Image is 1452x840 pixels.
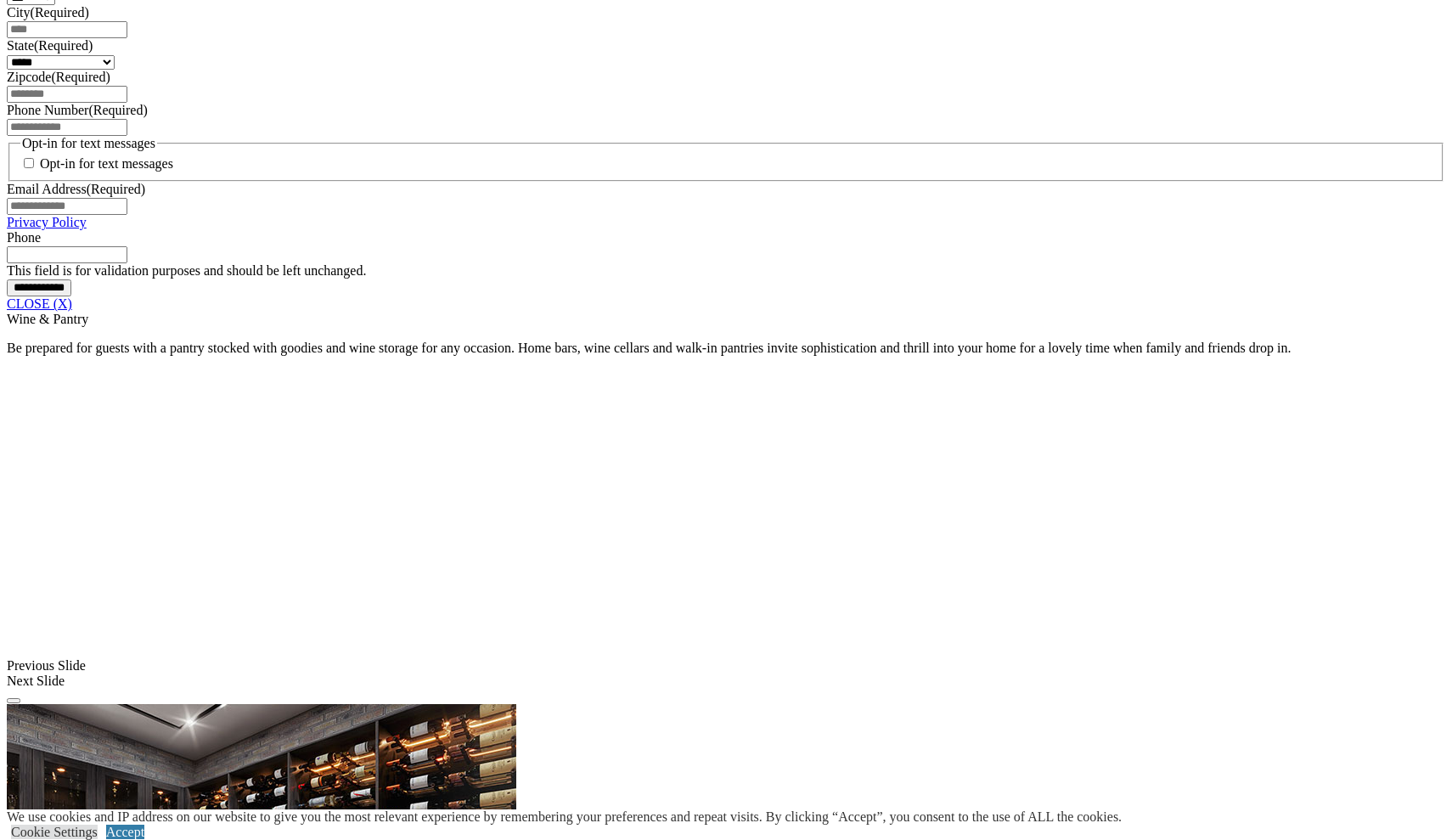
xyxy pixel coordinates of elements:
[7,263,1445,279] div: This field is for validation purposes and should be left unchanged.
[7,312,88,326] span: Wine & Pantry
[7,296,72,311] a: CLOSE (X)
[87,182,145,196] span: (Required)
[7,182,145,196] label: Email Address
[31,5,89,20] span: (Required)
[51,70,110,84] span: (Required)
[7,103,148,117] label: Phone Number
[7,215,87,229] a: Privacy Policy
[106,825,144,839] a: Accept
[7,658,1445,674] div: Previous Slide
[7,698,20,703] button: Click here to pause slide show
[40,156,173,171] label: Opt-in for text messages
[7,230,41,245] label: Phone
[7,38,93,53] label: State
[34,38,93,53] span: (Required)
[7,341,1445,356] p: Be prepared for guests with a pantry stocked with goodies and wine storage for any occasion. Home...
[11,825,98,839] a: Cookie Settings
[7,5,89,20] label: City
[88,103,147,117] span: (Required)
[20,136,157,151] legend: Opt-in for text messages
[7,70,110,84] label: Zipcode
[7,809,1122,825] div: We use cookies and IP address on our website to give you the most relevant experience by remember...
[7,674,1445,689] div: Next Slide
